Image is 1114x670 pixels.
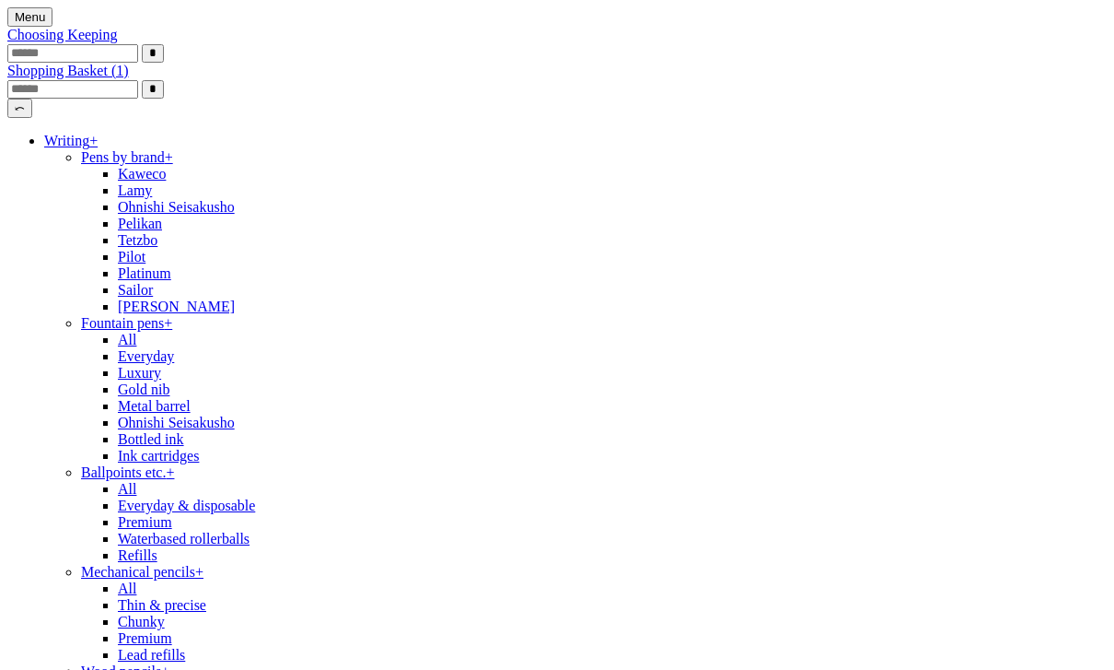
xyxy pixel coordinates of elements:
a: Thin & precise [118,597,206,613]
a: Ohnishi Seisakusho [118,415,235,430]
a: Refills [118,547,157,563]
a: All [118,581,136,596]
a: Pilot [118,249,145,264]
a: All [118,481,136,497]
span: + [165,149,173,165]
button: Menu [7,7,52,27]
a: All [118,332,136,347]
a: Premium [118,630,172,646]
a: Lamy [118,182,152,198]
span: + [195,564,203,580]
a: Gold nib [118,382,169,397]
span: + [166,464,174,480]
a: Ohnishi Seisakusho [118,199,235,215]
a: Metal barrel [118,398,191,414]
a: Kaweco [118,166,166,182]
span: + [164,315,172,331]
a: Pelikan [118,216,162,231]
a: Ballpoints etc.+ [81,464,174,480]
a: Mechanical pencils+ [81,564,203,580]
a: Premium [118,514,172,530]
a: Everyday & disposable [118,498,255,513]
a: Luxury [118,365,161,381]
a: Sailor [118,282,153,298]
a: Tetzbo [118,232,157,248]
span: + [89,133,98,148]
a: Fountain pens+ [81,315,172,331]
a: Pens by brand+ [81,149,173,165]
button: ⤺ [7,99,32,118]
a: Everyday [118,348,174,364]
a: Choosing Keeping [7,27,118,42]
a: Bottled ink [118,431,184,447]
a: Waterbased rollerballs [118,531,249,547]
a: [PERSON_NAME] [118,299,235,314]
a: Platinum [118,265,171,281]
a: Writing+ [44,133,98,148]
a: Chunky [118,614,165,629]
a: Ink cartridges [118,448,199,464]
a: Lead refills [118,647,185,663]
a: Shopping Basket (1) [7,63,129,78]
